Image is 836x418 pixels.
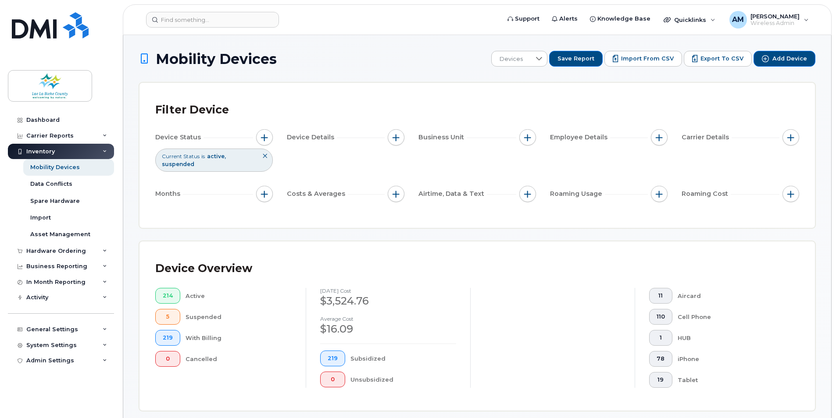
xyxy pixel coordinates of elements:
[162,152,200,160] span: Current Status
[287,133,337,142] span: Device Details
[155,330,180,346] button: 219
[418,133,467,142] span: Business Unit
[155,99,229,121] div: Filter Device
[700,55,743,63] span: Export to CSV
[682,189,731,198] span: Roaming Cost
[657,334,665,341] span: 1
[155,351,180,367] button: 0
[754,51,815,67] button: Add Device
[550,189,605,198] span: Roaming Usage
[621,55,674,63] span: Import from CSV
[649,309,672,325] button: 110
[163,292,173,299] span: 214
[155,288,180,304] button: 214
[649,372,672,388] button: 19
[678,309,786,325] div: Cell Phone
[201,152,205,160] span: is
[328,376,338,383] span: 0
[320,316,456,322] h4: Average cost
[155,189,183,198] span: Months
[678,372,786,388] div: Tablet
[320,372,345,387] button: 0
[350,372,457,387] div: Unsubsidized
[162,161,194,167] span: suspended
[682,133,732,142] span: Carrier Details
[772,55,807,63] span: Add Device
[186,330,292,346] div: With Billing
[155,257,252,280] div: Device Overview
[649,288,672,304] button: 11
[163,334,173,341] span: 219
[186,288,292,304] div: Active
[155,133,204,142] span: Device Status
[320,294,456,308] div: $3,524.76
[156,51,277,67] span: Mobility Devices
[657,355,665,362] span: 78
[186,309,292,325] div: Suspended
[657,376,665,383] span: 19
[604,51,682,67] button: Import from CSV
[549,51,603,67] button: Save Report
[320,288,456,294] h4: [DATE] cost
[492,51,531,67] span: Devices
[320,322,456,337] div: $16.09
[418,189,487,198] span: Airtime, Data & Text
[657,313,665,320] span: 110
[163,313,173,320] span: 5
[328,355,338,362] span: 219
[657,292,665,299] span: 11
[678,351,786,367] div: iPhone
[186,351,292,367] div: Cancelled
[550,133,610,142] span: Employee Details
[207,153,226,159] span: active
[320,351,345,366] button: 219
[649,330,672,346] button: 1
[287,189,348,198] span: Costs & Averages
[649,351,672,367] button: 78
[350,351,457,366] div: Subsidized
[684,51,752,67] button: Export to CSV
[163,355,173,362] span: 0
[155,309,180,325] button: 5
[678,330,786,346] div: HUB
[678,288,786,304] div: Aircard
[557,55,594,63] span: Save Report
